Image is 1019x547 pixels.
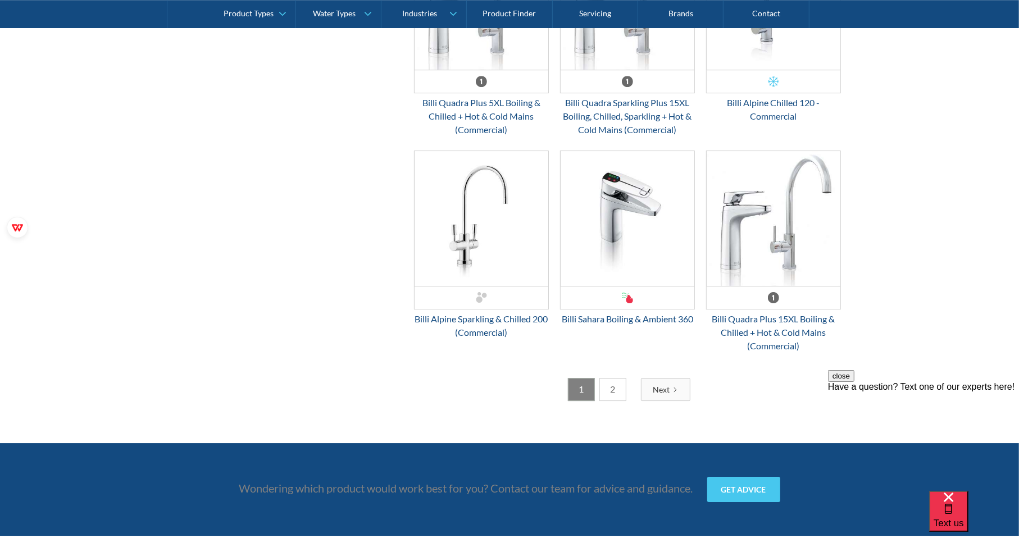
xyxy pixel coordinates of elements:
div: Billi Quadra Sparkling Plus 15XL Boiling, Chilled, Sparkling + Hot & Cold Mains (Commercial) [560,96,695,136]
a: Next Page [641,378,690,401]
div: Next [653,384,670,395]
div: Product Types [224,9,274,19]
div: Billi Alpine Sparkling & Chilled 200 (Commercial) [414,312,549,339]
a: 1 [568,378,595,401]
a: Get advice [707,477,780,502]
img: Billi Alpine Sparkling & Chilled 200 (Commercial) [415,151,548,286]
a: Billi Sahara Boiling & Ambient 360Billi Sahara Boiling & Ambient 360 [560,151,695,326]
div: List [414,378,841,401]
a: 2 [599,378,626,401]
iframe: podium webchat widget prompt [828,370,1019,505]
img: Billi Quadra Plus 15XL Boiling & Chilled + Hot & Cold Mains (Commercial) [707,151,840,286]
p: Wondering which product would work best for you? Contact our team for advice and guidance. [239,480,693,496]
div: Billi Sahara Boiling & Ambient 360 [560,312,695,326]
div: Industries [402,9,437,19]
a: Billi Quadra Plus 15XL Boiling & Chilled + Hot & Cold Mains (Commercial)Billi Quadra Plus 15XL Bo... [706,151,841,353]
div: Billi Alpine Chilled 120 - Commercial [706,96,841,123]
div: Billi Quadra Plus 15XL Boiling & Chilled + Hot & Cold Mains (Commercial) [706,312,841,353]
div: Billi Quadra Plus 5XL Boiling & Chilled + Hot & Cold Mains (Commercial) [414,96,549,136]
iframe: podium webchat widget bubble [929,491,1019,547]
div: Water Types [313,9,356,19]
a: Billi Alpine Sparkling & Chilled 200 (Commercial)Billi Alpine Sparkling & Chilled 200 (Commercial) [414,151,549,339]
img: Billi Sahara Boiling & Ambient 360 [561,151,694,286]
